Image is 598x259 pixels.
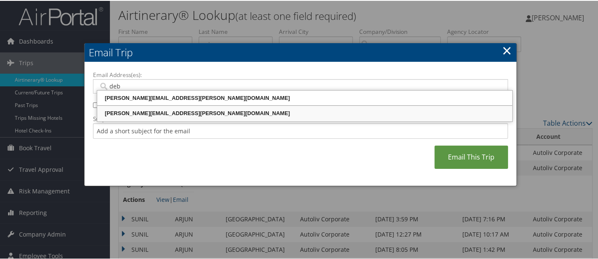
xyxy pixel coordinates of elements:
h2: Email Trip [85,42,516,61]
a: × [502,41,512,58]
label: Subject: [93,114,508,122]
div: [PERSON_NAME][EMAIL_ADDRESS][PERSON_NAME][DOMAIN_NAME] [98,108,511,117]
input: Email address (Separate multiple email addresses with commas) [98,81,503,90]
a: Email This Trip [434,145,508,168]
div: [PERSON_NAME][EMAIL_ADDRESS][PERSON_NAME][DOMAIN_NAME] [98,93,511,102]
label: Email Address(es): [93,70,508,78]
input: Add a short subject for the email [93,122,508,138]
